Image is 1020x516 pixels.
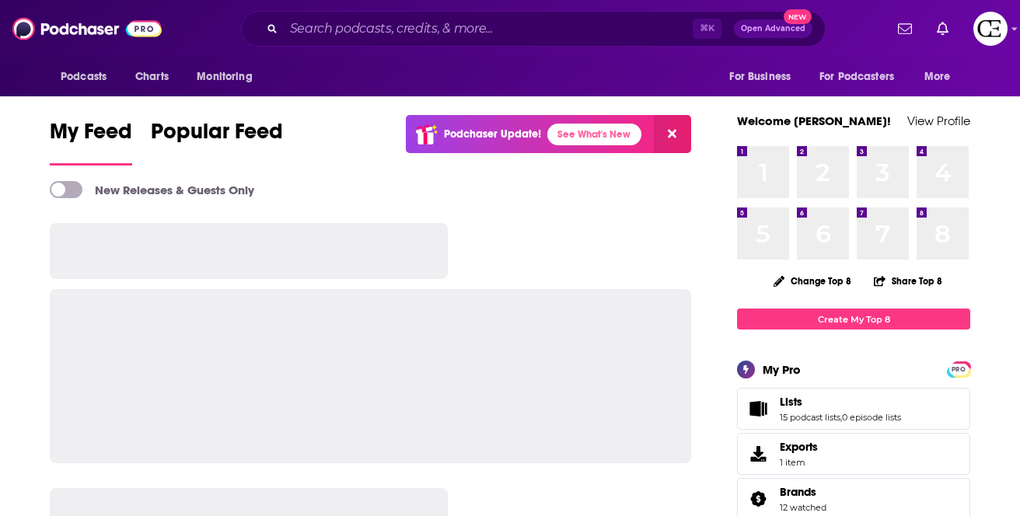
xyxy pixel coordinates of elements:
span: Exports [780,440,818,454]
span: Lists [737,388,970,430]
span: New [784,9,812,24]
span: For Podcasters [819,66,894,88]
button: open menu [50,62,127,92]
a: Welcome [PERSON_NAME]! [737,113,891,128]
a: See What's New [547,124,641,145]
button: open menu [186,62,272,92]
span: Popular Feed [151,118,283,154]
span: Monitoring [197,66,252,88]
img: User Profile [973,12,1008,46]
a: Popular Feed [151,118,283,166]
a: 12 watched [780,502,826,513]
button: open menu [809,62,917,92]
span: , [840,412,842,423]
span: Charts [135,66,169,88]
span: Podcasts [61,66,107,88]
span: 1 item [780,457,818,468]
span: Open Advanced [741,25,805,33]
a: 0 episode lists [842,412,901,423]
a: Brands [780,485,826,499]
a: Show notifications dropdown [892,16,918,42]
button: Change Top 8 [764,271,861,291]
button: Open AdvancedNew [734,19,812,38]
p: Podchaser Update! [444,127,541,141]
span: PRO [949,364,968,375]
a: Lists [742,398,774,420]
span: For Business [729,66,791,88]
a: Brands [742,488,774,510]
img: Podchaser - Follow, Share and Rate Podcasts [12,14,162,44]
a: Show notifications dropdown [931,16,955,42]
a: PRO [949,363,968,375]
div: Search podcasts, credits, & more... [241,11,826,47]
button: Share Top 8 [873,266,943,296]
span: ⌘ K [693,19,721,39]
button: open menu [718,62,810,92]
span: Lists [780,395,802,409]
button: open menu [913,62,970,92]
a: Create My Top 8 [737,309,970,329]
input: Search podcasts, credits, & more... [284,16,693,41]
a: My Feed [50,118,132,166]
a: Lists [780,395,901,409]
div: My Pro [763,362,801,377]
span: Logged in as cozyearthaudio [973,12,1008,46]
a: View Profile [907,113,970,128]
span: Exports [742,443,774,465]
button: Show profile menu [973,12,1008,46]
span: More [924,66,951,88]
a: 15 podcast lists [780,412,840,423]
span: My Feed [50,118,132,154]
a: New Releases & Guests Only [50,181,254,198]
a: Charts [125,62,178,92]
a: Exports [737,433,970,475]
span: Brands [780,485,816,499]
